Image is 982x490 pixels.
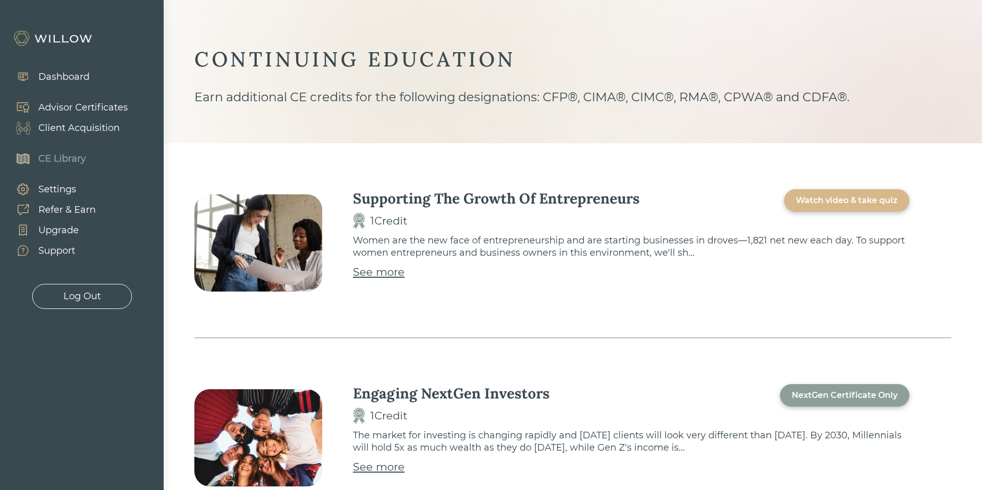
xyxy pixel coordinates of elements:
div: Watch video & take quiz [796,194,898,207]
a: Settings [5,179,96,199]
p: Women are the new face of entrepreneurship and are starting businesses in droves—1,821 net new ea... [353,234,909,259]
div: NextGen Certificate Only [792,389,898,402]
div: CE Library [38,152,86,166]
a: See more [353,264,405,280]
p: The market for investing is changing rapidly and [DATE] clients will look very different than [DA... [353,429,909,454]
div: Refer & Earn [38,203,96,217]
a: CE Library [5,148,86,169]
a: Dashboard [5,66,90,87]
div: Log Out [63,289,101,303]
div: Advisor Certificates [38,101,128,115]
img: Willow [13,30,95,47]
div: Dashboard [38,70,90,84]
a: Client Acquisition [5,118,128,138]
div: Upgrade [38,224,79,237]
div: Settings [38,183,76,196]
div: Supporting The Growth Of Entrepreneurs [353,189,640,208]
div: Engaging NextGen Investors [353,384,550,403]
div: 1 Credit [370,213,408,229]
a: See more [353,459,405,475]
div: Earn additional CE credits for the following designations: CFP®, CIMA®, CIMC®, RMA®, CPWA® and CD... [194,88,951,143]
div: 1 Credit [370,408,408,424]
div: CONTINUING EDUCATION [194,46,951,73]
a: Refer & Earn [5,199,96,220]
a: Upgrade [5,220,96,240]
div: Client Acquisition [38,121,120,135]
a: Advisor Certificates [5,97,128,118]
div: Support [38,244,75,258]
